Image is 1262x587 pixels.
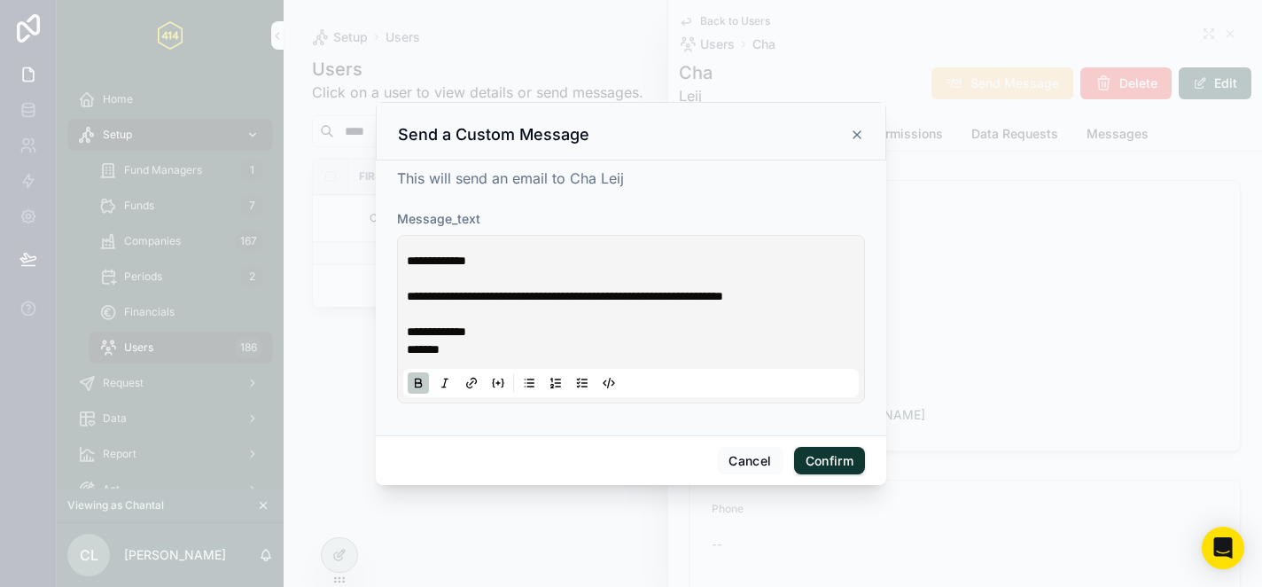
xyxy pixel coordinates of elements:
button: Cancel [717,447,783,475]
span: Message_text [397,211,480,226]
button: Confirm [794,447,865,475]
h3: Send a Custom Message [398,124,589,145]
div: Open Intercom Messenger [1202,527,1244,569]
span: This will send an email to Cha Leij [397,169,624,187]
